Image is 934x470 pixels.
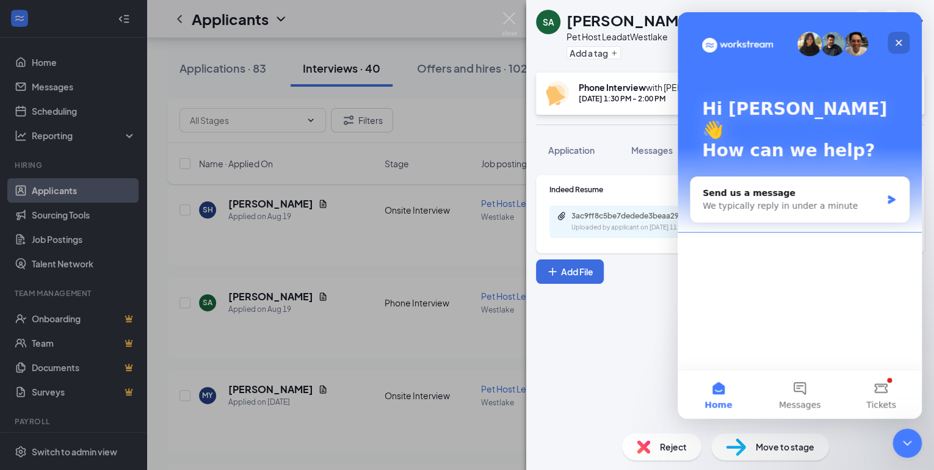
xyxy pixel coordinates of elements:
svg: Paperclip [557,211,567,221]
svg: Plus [546,266,559,278]
span: Reject [660,440,687,454]
div: Uploaded by applicant on [DATE] 11:51:32 [571,223,755,233]
div: with [PERSON_NAME] [579,81,733,93]
div: Pet Host Lead at Westlake [567,31,693,43]
span: Messages [631,145,673,156]
button: ArrowLeftNew [851,10,873,32]
button: ArrowRight [880,10,902,32]
div: SA [543,16,554,28]
h1: [PERSON_NAME] [567,10,693,31]
a: Paperclip3ac9ff8c5be7dedede3beaa29fd5b2a4.pdfUploaded by applicant on [DATE] 11:51:32 [557,211,755,233]
div: Indeed Resume [549,184,911,195]
b: Phone Interview [579,82,646,93]
div: [DATE] 1:30 PM - 2:00 PM [579,93,733,104]
span: Move to stage [756,440,814,454]
div: 3ac9ff8c5be7dedede3beaa29fd5b2a4.pdf [571,211,742,221]
button: Add FilePlus [536,259,604,284]
iframe: Intercom live chat [892,428,922,458]
button: PlusAdd a tag [567,46,621,59]
iframe: Intercom live chat [678,12,922,419]
span: Application [548,145,595,156]
svg: Plus [610,49,618,57]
